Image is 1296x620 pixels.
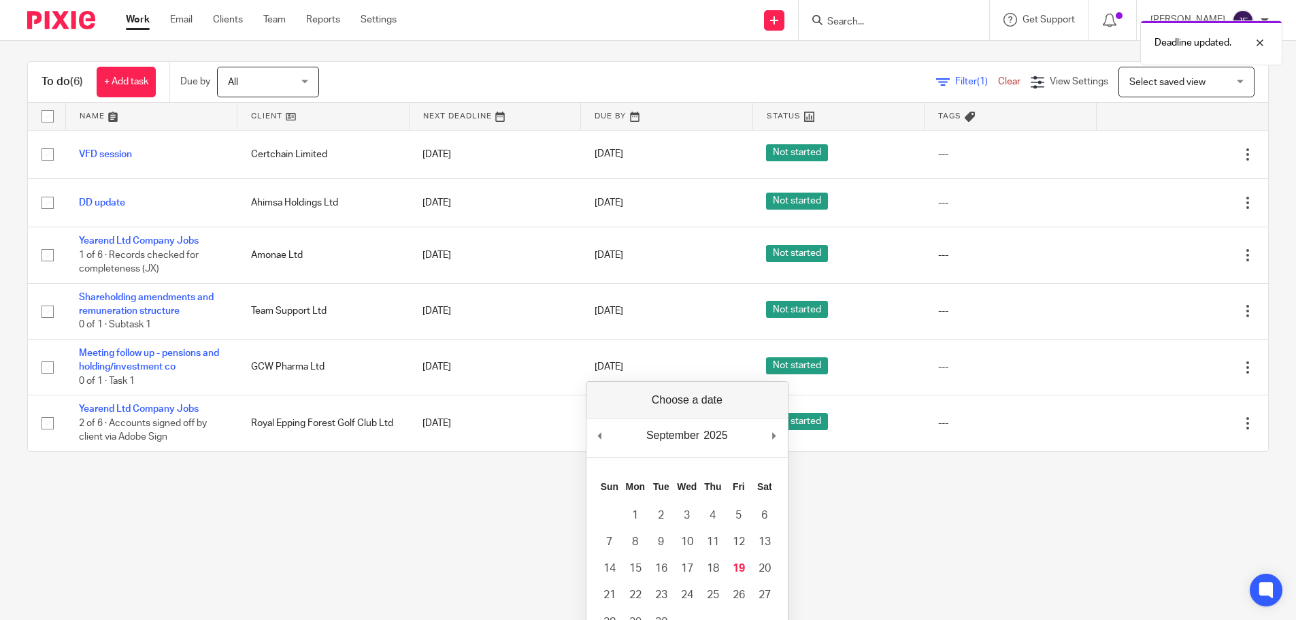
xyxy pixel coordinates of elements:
button: 8 [622,529,648,555]
button: 7 [597,529,622,555]
button: 23 [648,582,674,608]
div: --- [938,304,1083,318]
abbr: Tuesday [653,481,669,492]
span: Not started [766,245,828,262]
td: [DATE] [409,227,581,283]
a: Clients [213,13,243,27]
span: [DATE] [595,150,623,159]
img: Pixie [27,11,95,29]
button: 4 [700,502,726,529]
div: --- [938,148,1083,161]
span: [DATE] [595,306,623,316]
button: 25 [700,582,726,608]
span: Select saved view [1129,78,1206,87]
a: VFD session [79,150,132,159]
button: 9 [648,529,674,555]
div: --- [938,196,1083,210]
a: Work [126,13,150,27]
a: Reports [306,13,340,27]
button: 14 [597,555,622,582]
td: Certchain Limited [237,130,410,178]
span: All [228,78,238,87]
button: 12 [726,529,752,555]
abbr: Friday [733,481,745,492]
button: 22 [622,582,648,608]
a: Team [263,13,286,27]
span: [DATE] [595,363,623,372]
div: September [644,425,701,446]
button: 2 [648,502,674,529]
div: --- [938,360,1083,374]
button: 6 [752,502,778,529]
button: 20 [752,555,778,582]
a: Shareholding amendments and remuneration structure [79,293,214,316]
button: 24 [674,582,700,608]
button: Previous Month [593,425,607,446]
a: + Add task [97,67,156,97]
td: GCW Pharma Ltd [237,340,410,395]
a: Yearend Ltd Company Jobs [79,236,199,246]
div: --- [938,248,1083,262]
span: Not started [766,413,828,430]
p: Deadline updated. [1154,36,1231,50]
button: 27 [752,582,778,608]
td: Royal Epping Forest Golf Club Ltd [237,395,410,451]
button: 18 [700,555,726,582]
a: Settings [361,13,397,27]
td: Ahimsa Holdings Ltd [237,178,410,227]
span: View Settings [1050,77,1108,86]
abbr: Thursday [704,481,721,492]
span: [DATE] [595,250,623,260]
td: [DATE] [409,283,581,339]
button: 19 [726,555,752,582]
h1: To do [41,75,83,89]
td: [DATE] [409,395,581,451]
td: Amonae Ltd [237,227,410,283]
a: Clear [998,77,1020,86]
span: Not started [766,144,828,161]
span: Not started [766,301,828,318]
span: (6) [70,76,83,87]
img: svg%3E [1232,10,1254,31]
span: [DATE] [595,198,623,208]
span: 1 of 6 · Records checked for completeness (JX) [79,250,199,274]
div: --- [938,417,1083,430]
abbr: Saturday [757,481,772,492]
p: Due by [180,75,210,88]
abbr: Monday [626,481,645,492]
span: 2 of 6 · Accounts signed off by client via Adobe Sign [79,419,207,442]
span: 0 of 1 · Task 1 [79,376,135,386]
td: Team Support Ltd [237,283,410,339]
span: Not started [766,357,828,374]
button: 3 [674,502,700,529]
abbr: Wednesday [677,481,697,492]
button: Next Month [767,425,781,446]
a: Email [170,13,193,27]
a: Meeting follow up - pensions and holding/investment co [79,348,219,372]
abbr: Sunday [601,481,618,492]
button: 11 [700,529,726,555]
button: 15 [622,555,648,582]
button: 1 [622,502,648,529]
span: Filter [955,77,998,86]
button: 10 [674,529,700,555]
td: [DATE] [409,130,581,178]
div: 2025 [701,425,730,446]
button: 26 [726,582,752,608]
a: DD update [79,198,125,208]
span: Tags [938,112,961,120]
span: (1) [977,77,988,86]
button: 16 [648,555,674,582]
button: 5 [726,502,752,529]
span: Not started [766,193,828,210]
td: [DATE] [409,178,581,227]
span: 0 of 1 · Subtask 1 [79,321,151,330]
button: 13 [752,529,778,555]
button: 21 [597,582,622,608]
button: 17 [674,555,700,582]
a: Yearend Ltd Company Jobs [79,404,199,414]
td: [DATE] [409,340,581,395]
